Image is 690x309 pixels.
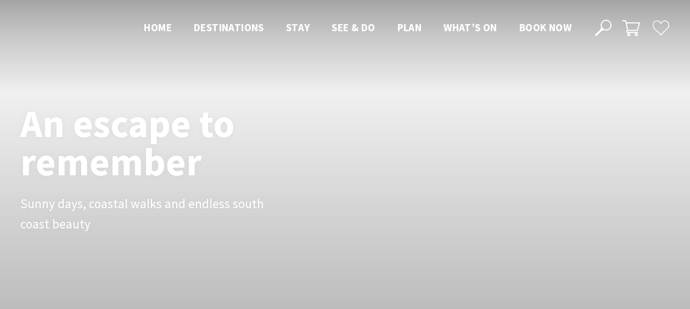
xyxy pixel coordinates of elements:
a: Home [144,21,172,35]
p: Sunny days, coastal walks and endless south coast beauty [20,194,267,234]
a: Plan [397,21,422,35]
span: Stay [286,21,310,34]
span: What’s On [444,21,497,34]
span: Book now [519,21,571,34]
span: Home [144,21,172,34]
span: See & Do [332,21,375,34]
a: See & Do [332,21,375,35]
a: Book now [519,21,571,35]
a: Stay [286,21,310,35]
span: Destinations [194,21,264,34]
h1: An escape to remember [20,104,322,181]
a: What’s On [444,21,497,35]
span: Plan [397,21,422,34]
nav: Main Menu [133,19,582,37]
a: Destinations [194,21,264,35]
